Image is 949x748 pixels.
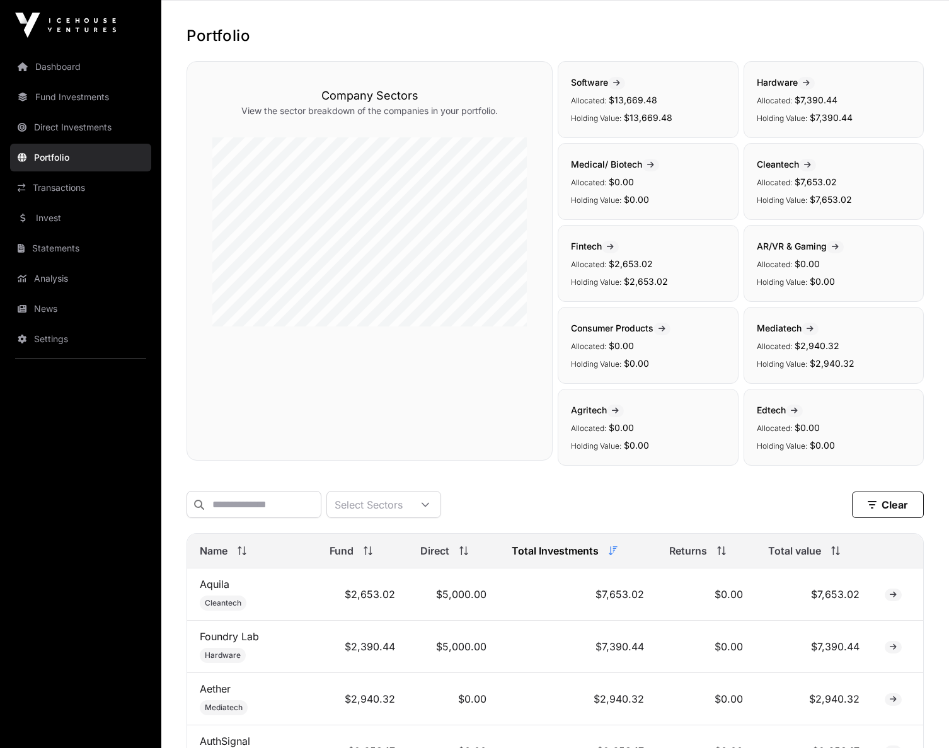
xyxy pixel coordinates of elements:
span: $0.00 [624,440,649,451]
span: Name [200,543,227,558]
span: Fund [330,543,354,558]
td: $7,653.02 [499,568,657,621]
span: Allocated: [571,96,606,105]
a: Foundry Lab [200,630,259,643]
span: Holding Value: [757,359,807,369]
span: $2,653.02 [609,258,653,269]
td: $2,940.32 [756,673,872,725]
a: Analysis [10,265,151,292]
span: Agritech [571,405,624,415]
span: Holding Value: [571,359,621,369]
td: $2,940.32 [499,673,657,725]
span: Allocated: [571,178,606,187]
td: $0.00 [657,621,756,673]
span: $2,940.32 [795,340,839,351]
a: Portfolio [10,144,151,171]
span: Allocated: [757,423,792,433]
span: Mediatech [757,323,819,333]
a: Transactions [10,174,151,202]
a: Direct Investments [10,113,151,141]
span: $0.00 [795,258,820,269]
span: Consumer Products [571,323,670,333]
td: $0.00 [408,673,498,725]
h1: Portfolio [187,26,924,46]
span: $0.00 [609,422,634,433]
span: Allocated: [571,423,606,433]
span: Hardware [205,650,241,660]
span: Holding Value: [757,277,807,287]
span: $7,653.02 [795,176,837,187]
a: Dashboard [10,53,151,81]
p: View the sector breakdown of the companies in your portfolio. [212,105,527,117]
span: $13,669.48 [624,112,672,123]
span: $13,669.48 [609,95,657,105]
span: Total value [768,543,821,558]
span: Holding Value: [571,195,621,205]
a: Aether [200,682,231,695]
td: $7,390.44 [499,621,657,673]
a: Fund Investments [10,83,151,111]
span: Holding Value: [571,277,621,287]
span: Holding Value: [571,441,621,451]
td: $2,940.32 [317,673,408,725]
td: $5,000.00 [408,621,498,673]
span: $0.00 [609,340,634,351]
span: $2,940.32 [810,358,854,369]
span: Fintech [571,241,619,251]
span: $0.00 [810,440,835,451]
span: Mediatech [205,703,243,713]
span: Medical/ Biotech [571,159,659,170]
span: Allocated: [757,96,792,105]
td: $0.00 [657,673,756,725]
span: AR/VR & Gaming [757,241,844,251]
span: $0.00 [810,276,835,287]
a: Invest [10,204,151,232]
span: Direct [420,543,449,558]
span: Allocated: [757,178,792,187]
span: Allocated: [571,260,606,269]
span: Holding Value: [757,195,807,205]
span: $7,390.44 [810,112,853,123]
span: $0.00 [609,176,634,187]
span: Hardware [757,77,815,88]
h3: Company Sectors [212,87,527,105]
td: $7,653.02 [756,568,872,621]
span: $7,653.02 [810,194,852,205]
td: $5,000.00 [408,568,498,621]
a: AuthSignal [200,735,250,747]
span: $2,653.02 [624,276,668,287]
button: Clear [852,492,924,518]
span: $7,390.44 [795,95,837,105]
span: $0.00 [624,194,649,205]
td: $7,390.44 [756,621,872,673]
span: Holding Value: [757,113,807,123]
a: Aquila [200,578,229,590]
span: $0.00 [795,422,820,433]
span: Cleantech [757,159,816,170]
span: Allocated: [757,260,792,269]
a: Statements [10,234,151,262]
td: $2,390.44 [317,621,408,673]
td: $0.00 [657,568,756,621]
td: $2,653.02 [317,568,408,621]
span: Holding Value: [571,113,621,123]
span: Edtech [757,405,803,415]
div: Select Sectors [327,492,410,517]
span: Cleantech [205,598,241,608]
span: Software [571,77,625,88]
span: Total Investments [512,543,599,558]
span: $0.00 [624,358,649,369]
span: Allocated: [757,342,792,351]
span: Allocated: [571,342,606,351]
iframe: Chat Widget [886,688,949,748]
a: News [10,295,151,323]
img: Icehouse Ventures Logo [15,13,116,38]
span: Holding Value: [757,441,807,451]
span: Returns [669,543,707,558]
a: Settings [10,325,151,353]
